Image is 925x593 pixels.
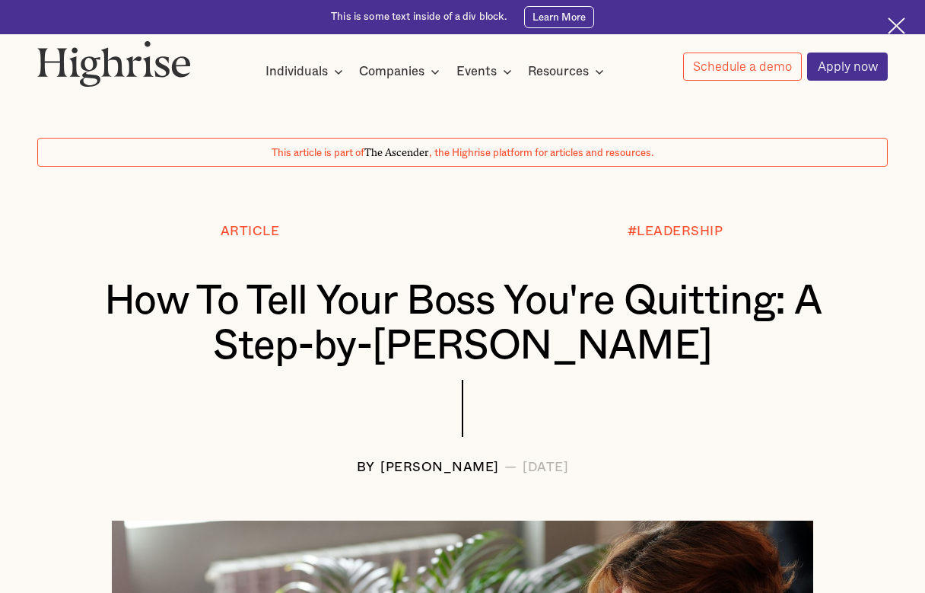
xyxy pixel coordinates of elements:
div: [PERSON_NAME] [380,461,499,475]
span: The Ascender [364,145,429,157]
a: Apply now [807,53,888,81]
div: This is some text inside of a div block. [331,11,507,24]
div: Events [456,62,497,81]
h1: How To Tell Your Boss You're Quitting: A Step-by-[PERSON_NAME] [73,279,853,368]
div: — [504,461,517,475]
div: Article [221,225,280,239]
div: Companies [359,62,444,81]
div: BY [357,461,375,475]
div: #LEADERSHIP [628,225,723,239]
a: Schedule a demo [683,53,802,81]
a: Learn More [524,6,594,28]
div: Individuals [265,62,348,81]
div: Resources [528,62,589,81]
img: Cross icon [888,18,905,35]
div: Individuals [265,62,328,81]
span: , the Highrise platform for articles and resources. [429,148,653,158]
div: Events [456,62,517,81]
img: Highrise logo [37,40,191,87]
div: Resources [528,62,609,81]
span: This article is part of [272,148,364,158]
div: [DATE] [523,461,568,475]
div: Companies [359,62,424,81]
